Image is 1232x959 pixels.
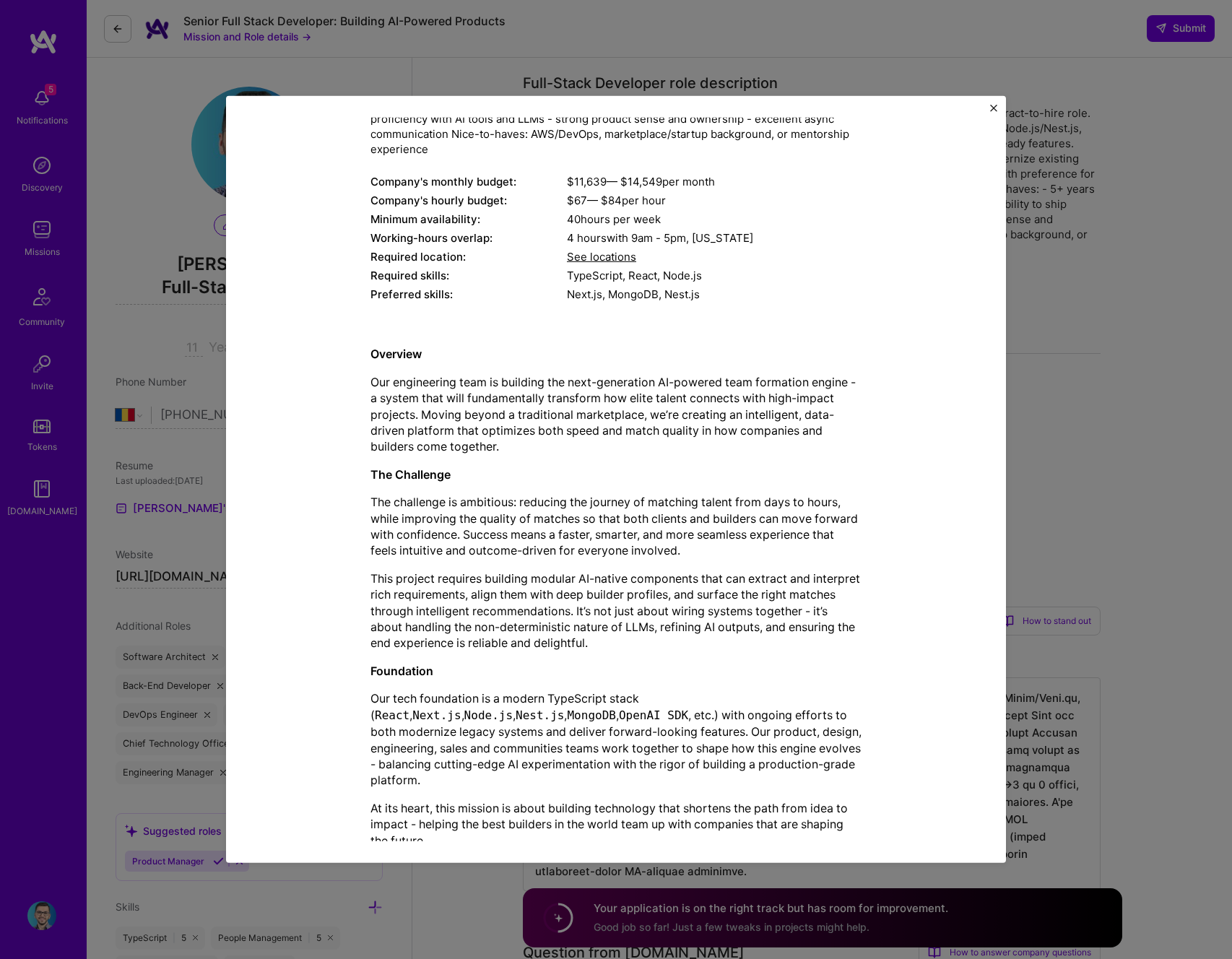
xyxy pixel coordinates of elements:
[370,268,567,283] div: Required skills:
[370,174,567,189] div: Company's monthly budget:
[516,708,564,722] code: Nest.js
[370,800,862,849] p: At its heart, this mission is about building technology that shortens the path from idea to impac...
[619,708,688,722] code: OpenAI SDK
[370,494,862,559] p: The challenge is ambitious: reducing the journey of matching talent from days to hours, while imp...
[464,708,513,722] code: Node.js
[370,212,567,227] div: Minimum availability:
[370,374,862,455] p: Our engineering team is building the next-generation AI-powered team formation engine - a system ...
[567,174,862,189] div: $ 11,639 — $ 14,549 per month
[370,690,862,788] p: Our tech foundation is a modern TypeScript stack ( , , , , , , etc.) with ongoing efforts to both...
[370,467,451,482] strong: The Challenge
[567,193,862,208] div: $ 67 — $ 84 per hour
[990,105,997,120] button: Close
[375,708,409,722] code: React
[370,230,567,246] div: Working-hours overlap:
[370,664,433,678] strong: Foundation
[370,193,567,208] div: Company's hourly budget:
[567,230,862,246] div: 4 hours with [US_STATE]
[370,249,567,264] div: Required location:
[567,287,862,302] div: Next.js, MongoDB, Nest.js
[370,287,567,302] div: Preferred skills:
[370,570,862,651] p: This project requires building modular AI-native components that can extract and interpret rich r...
[370,347,422,361] strong: Overview
[567,708,615,722] code: MongoDB
[567,250,636,264] span: See locations
[628,231,692,245] span: 9am - 5pm ,
[567,212,862,227] div: 40 hours per week
[412,708,461,722] code: Next.js
[567,268,862,283] div: TypeScript, React, Node.js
